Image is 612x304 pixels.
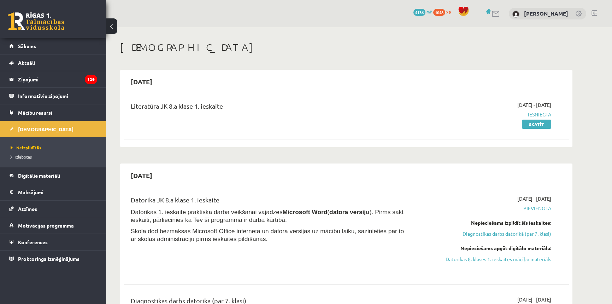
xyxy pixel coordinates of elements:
a: Diagnostikas darbs datorikā (par 7. klasi) [418,230,551,237]
legend: Maksājumi [18,184,97,200]
span: mP [426,9,432,15]
a: Proktoringa izmēģinājums [9,251,97,267]
span: Digitālie materiāli [18,172,60,179]
img: Kārlis Bergs [512,11,519,18]
a: Izlabotās [11,154,99,160]
span: Mācību resursi [18,109,52,116]
span: Proktoringa izmēģinājums [18,256,80,262]
span: [DATE] - [DATE] [517,101,551,109]
a: Motivācijas programma [9,217,97,234]
h2: [DATE] [124,73,159,90]
a: Neizpildītās [11,144,99,151]
a: [DEMOGRAPHIC_DATA] [9,121,97,137]
a: 1048 xp [433,9,454,15]
span: 1048 [433,9,445,16]
a: Skatīt [522,120,551,129]
span: Izlabotās [11,154,32,160]
a: Atzīmes [9,201,97,217]
span: Iesniegta [418,111,551,118]
a: Digitālie materiāli [9,167,97,184]
legend: Informatīvie ziņojumi [18,88,97,104]
h2: [DATE] [124,167,159,184]
div: Nepieciešams apgūt digitālo materiālu: [418,245,551,252]
span: Pievienota [418,205,551,212]
span: Atzīmes [18,206,37,212]
span: 4136 [413,9,425,16]
span: Neizpildītās [11,145,41,150]
a: Aktuāli [9,55,97,71]
span: Datorikas 1. ieskaitē praktiskā darba veikšanai vajadzēs ( ). Pirms sākt ieskaiti, pārliecinies k... [131,208,404,223]
a: Konferences [9,234,97,250]
span: [DEMOGRAPHIC_DATA] [18,126,73,132]
a: [PERSON_NAME] [524,10,568,17]
i: 129 [85,75,97,84]
span: Skola dod bezmaksas Microsoft Office interneta un datora versijas uz mācību laiku, sazinieties pa... [131,228,404,242]
span: Aktuāli [18,59,35,66]
span: Konferences [18,239,48,245]
b: Microsoft Word [283,208,328,216]
legend: Ziņojumi [18,71,97,87]
span: [DATE] - [DATE] [517,296,551,303]
a: Datorikas 8. klases 1. ieskaites mācību materiāls [418,256,551,263]
a: Maksājumi [9,184,97,200]
div: Nepieciešams izpildīt šīs ieskaites: [418,219,551,226]
span: Motivācijas programma [18,222,74,229]
span: xp [446,9,451,15]
a: Informatīvie ziņojumi [9,88,97,104]
a: Rīgas 1. Tālmācības vidusskola [8,12,64,30]
b: datora versiju [329,208,370,216]
a: 4136 mP [413,9,432,15]
a: Ziņojumi129 [9,71,97,87]
h1: [DEMOGRAPHIC_DATA] [120,41,572,53]
div: Datorika JK 8.a klase 1. ieskaite [131,195,407,208]
a: Sākums [9,38,97,54]
div: Literatūra JK 8.a klase 1. ieskaite [131,101,407,114]
span: Sākums [18,43,36,49]
span: [DATE] - [DATE] [517,195,551,202]
a: Mācību resursi [9,104,97,121]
